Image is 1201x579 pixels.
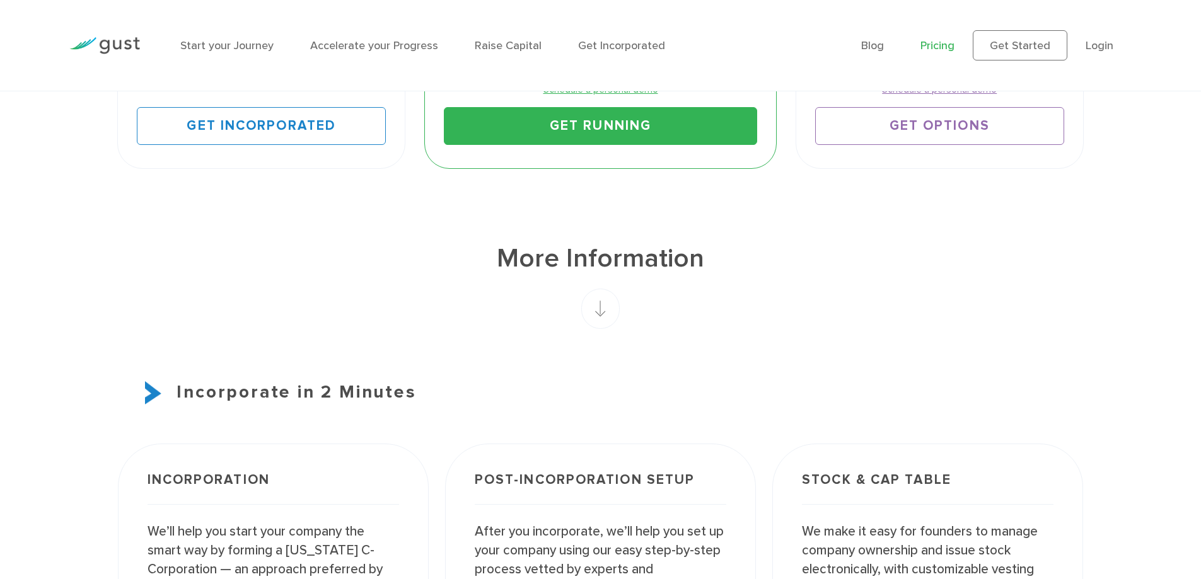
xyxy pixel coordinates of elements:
[69,37,140,54] img: Gust Logo
[310,39,438,52] a: Accelerate your Progress
[117,379,1083,406] h3: Incorporate in 2 Minutes
[973,30,1067,60] a: Get Started
[475,473,726,505] h3: Post-incorporation setup
[444,107,757,145] a: Get Running
[475,39,542,52] a: Raise Capital
[180,39,274,52] a: Start your Journey
[802,473,1053,505] h3: Stock & Cap Table
[137,107,386,145] a: Get Incorporated
[920,39,954,52] a: Pricing
[578,39,665,52] a: Get Incorporated
[117,241,1083,277] h1: More Information
[1086,39,1113,52] a: Login
[145,381,161,404] img: Start Icon X2
[815,107,1064,145] a: Get Options
[148,473,399,505] h3: Incorporation
[861,39,884,52] a: Blog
